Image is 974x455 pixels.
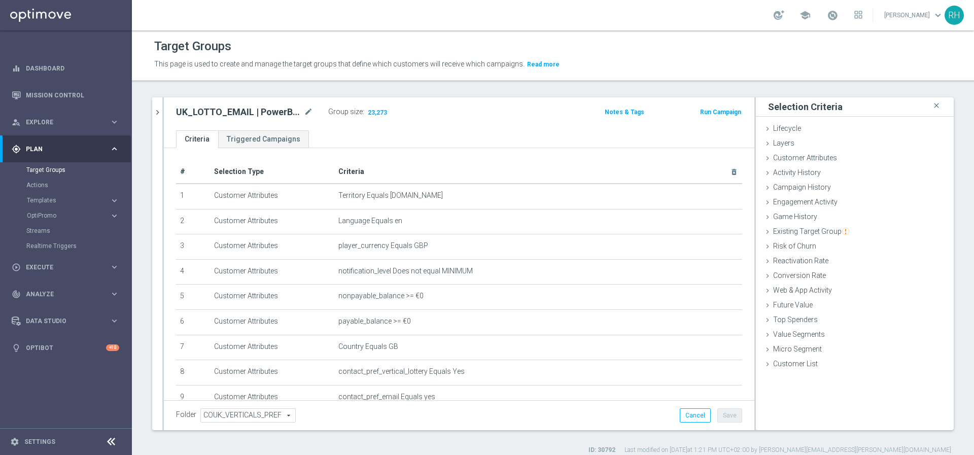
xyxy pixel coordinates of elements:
[338,342,398,351] span: Country Equals GB
[12,263,110,272] div: Execute
[26,196,120,204] button: Templates keyboard_arrow_right
[338,267,473,275] span: notification_level Does not equal MINIMUM
[680,408,711,423] button: Cancel
[210,309,335,335] td: Customer Attributes
[773,124,801,132] span: Lifecycle
[210,385,335,410] td: Customer Attributes
[154,39,231,54] h1: Target Groups
[11,317,120,325] button: Data Studio keyboard_arrow_right
[338,367,465,376] span: contact_pref_vertical_lottery Equals Yes
[12,64,21,73] i: equalizer
[12,118,110,127] div: Explore
[176,285,210,310] td: 5
[773,154,837,162] span: Customer Attributes
[11,290,120,298] button: track_changes Analyze keyboard_arrow_right
[11,263,120,271] button: play_circle_outline Execute keyboard_arrow_right
[210,234,335,260] td: Customer Attributes
[26,193,131,208] div: Templates
[110,316,119,326] i: keyboard_arrow_right
[26,119,110,125] span: Explore
[210,160,335,184] th: Selection Type
[773,360,818,368] span: Customer List
[12,145,21,154] i: gps_fixed
[27,213,99,219] span: OptiPromo
[338,191,443,200] span: Territory Equals [DOMAIN_NAME]
[26,238,131,254] div: Realtime Triggers
[110,289,119,299] i: keyboard_arrow_right
[176,234,210,260] td: 3
[176,106,302,118] h2: UK_LOTTO_EMAIL | PowerBall > 0 Lifetime
[26,208,131,223] div: OptiPromo
[176,360,210,386] td: 8
[26,223,131,238] div: Streams
[176,130,218,148] a: Criteria
[210,335,335,360] td: Customer Attributes
[176,309,210,335] td: 6
[588,446,615,454] label: ID: 30792
[26,334,106,361] a: Optibot
[26,318,110,324] span: Data Studio
[773,227,849,235] span: Existing Target Group
[210,184,335,209] td: Customer Attributes
[12,334,119,361] div: Optibot
[773,168,821,177] span: Activity History
[12,317,110,326] div: Data Studio
[26,264,110,270] span: Execute
[106,344,119,351] div: +10
[363,108,364,116] label: :
[338,317,411,326] span: payable_balance >= €0
[12,343,21,353] i: lightbulb
[12,290,110,299] div: Analyze
[26,227,106,235] a: Streams
[218,130,309,148] a: Triggered Campaigns
[11,344,120,352] button: lightbulb Optibot +10
[945,6,964,25] div: RH
[773,257,828,265] span: Reactivation Rate
[604,107,645,118] button: Notes & Tags
[26,82,119,109] a: Mission Control
[773,301,813,309] span: Future Value
[12,145,110,154] div: Plan
[10,437,19,446] i: settings
[12,263,21,272] i: play_circle_outline
[773,198,838,206] span: Engagement Activity
[773,183,831,191] span: Campaign History
[176,184,210,209] td: 1
[26,146,110,152] span: Plan
[304,106,313,118] i: mode_edit
[338,167,364,176] span: Criteria
[328,108,363,116] label: Group size
[773,242,816,250] span: Risk of Churn
[27,197,110,203] div: Templates
[11,64,120,73] div: equalizer Dashboard
[338,241,428,250] span: player_currency Equals GBP
[152,97,162,127] button: chevron_right
[932,10,944,21] span: keyboard_arrow_down
[110,117,119,127] i: keyboard_arrow_right
[773,213,817,221] span: Game History
[12,82,119,109] div: Mission Control
[12,118,21,127] i: person_search
[26,181,106,189] a: Actions
[210,285,335,310] td: Customer Attributes
[773,139,794,147] span: Layers
[210,360,335,386] td: Customer Attributes
[110,196,119,205] i: keyboard_arrow_right
[26,212,120,220] button: OptiPromo keyboard_arrow_right
[12,55,119,82] div: Dashboard
[768,101,843,113] h3: Selection Criteria
[176,385,210,410] td: 9
[176,160,210,184] th: #
[883,8,945,23] a: [PERSON_NAME]keyboard_arrow_down
[176,209,210,234] td: 2
[367,109,388,118] span: 23,273
[176,259,210,285] td: 4
[210,209,335,234] td: Customer Attributes
[11,91,120,99] button: Mission Control
[931,99,942,113] i: close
